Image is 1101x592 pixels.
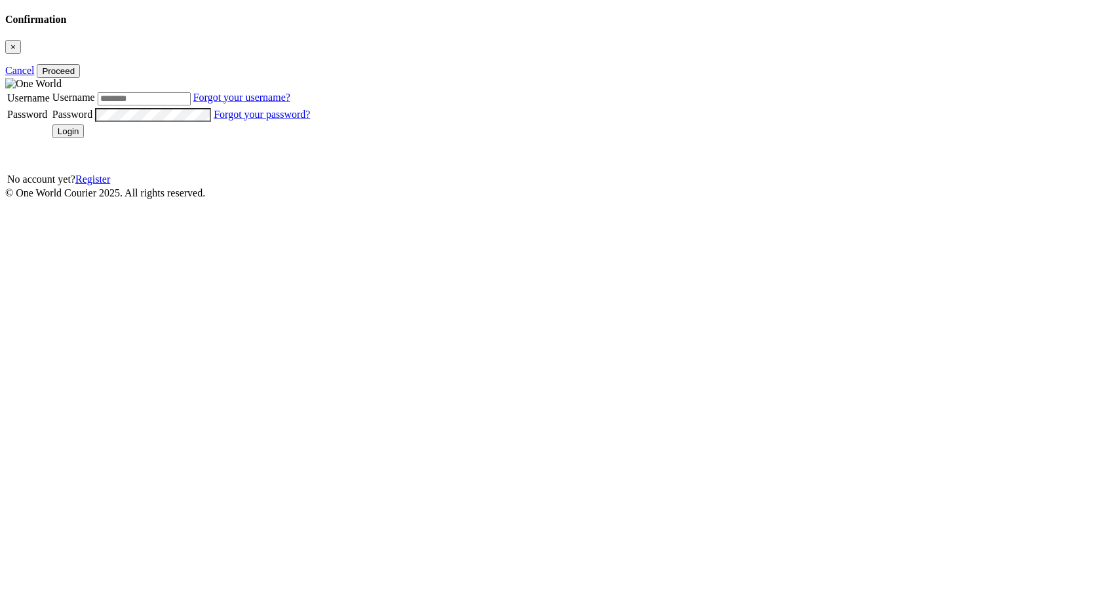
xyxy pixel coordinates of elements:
img: One World [5,78,62,90]
label: Password [7,109,47,120]
a: Forgot your username? [193,92,290,103]
a: Cancel [5,65,34,76]
button: Login [52,124,85,138]
button: Proceed [37,64,80,78]
label: Username [7,92,50,103]
label: Password [52,109,92,120]
a: Register [75,174,110,185]
span: © One World Courier 2025. All rights reserved. [5,187,205,198]
h4: Confirmation [5,14,1096,26]
label: Username [52,92,95,103]
div: No account yet? [7,174,310,185]
button: Close [5,40,21,54]
a: Forgot your password? [214,109,310,120]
